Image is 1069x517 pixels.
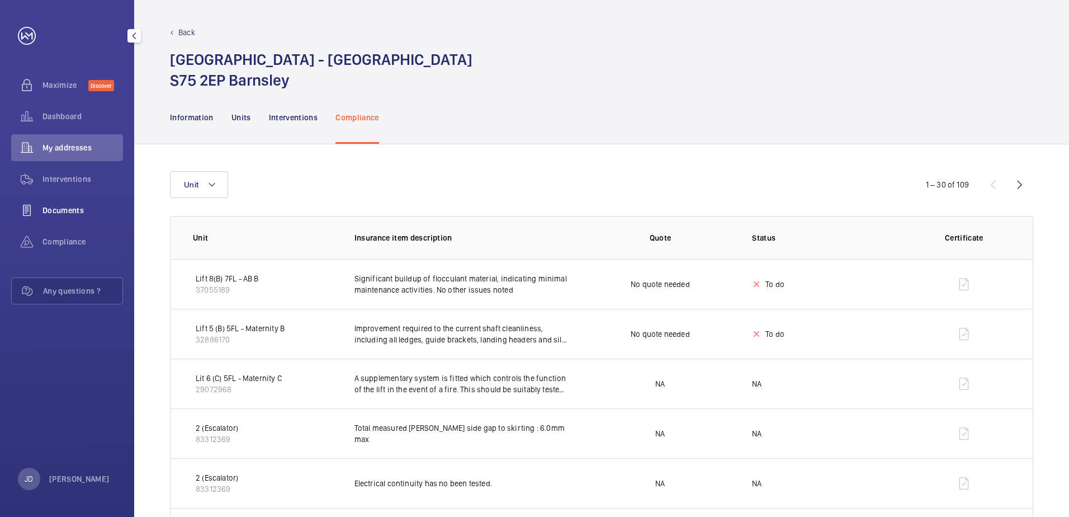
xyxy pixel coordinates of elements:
p: 32886170 [196,334,285,345]
p: NA [752,478,761,489]
div: 1 – 30 of 109 [926,179,969,190]
span: Documents [42,205,123,216]
p: Back [178,27,195,38]
p: Information [170,112,214,123]
p: Electrical continuity has no been tested. [354,478,569,489]
p: No quote needed [631,279,690,290]
span: Compliance [42,236,123,247]
p: 83312369 [196,483,238,495]
p: NA [655,478,665,489]
span: My addresses [42,142,123,153]
p: [PERSON_NAME] [49,473,110,485]
h1: [GEOGRAPHIC_DATA] - [GEOGRAPHIC_DATA] S75 2EP Barnsley [170,49,472,91]
p: Unit [193,232,337,243]
span: Interventions [42,173,123,185]
p: A supplementary system is fitted which controls the function of the lift in the event of a fire. ... [354,373,569,395]
p: Status [752,232,900,243]
p: 29072968 [196,384,282,395]
p: Compliance [335,112,379,123]
p: Lift 8(B) 7FL - AB B [196,273,259,284]
p: Units [231,112,251,123]
span: Dashboard [42,111,123,122]
p: Lift 5 (B) 5FL - Maternity B [196,323,285,334]
button: Unit [170,171,228,198]
p: Quote [650,232,671,243]
p: To do [765,279,784,290]
p: 83312369 [196,434,238,445]
p: Insurance item description [354,232,569,243]
span: Any questions ? [43,285,122,297]
p: Interventions [269,112,318,123]
p: Significant buildup of flocculant material, indicating minimal maintenance activities. No other i... [354,273,569,295]
p: No quote needed [631,328,690,340]
p: Certificate [918,232,1010,243]
p: To do [765,328,784,340]
p: Improvement required to the current shaft cleanliness, including all ledges, guide brackets, land... [354,323,569,345]
p: 2 (Escalator) [196,472,238,483]
span: Unit [184,180,198,189]
p: NA [655,428,665,439]
span: Discover [88,80,114,91]
p: Total measured [PERSON_NAME] side gap to skirting : 6.0mm max [354,422,569,445]
p: NA [752,428,761,439]
p: Lit 6 (C) 5FL - Maternity C [196,373,282,384]
span: Maximize [42,79,88,91]
p: 2 (Escalator) [196,422,238,434]
p: 37055189 [196,284,259,295]
p: NA [752,378,761,389]
p: NA [655,378,665,389]
p: JD [25,473,33,485]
